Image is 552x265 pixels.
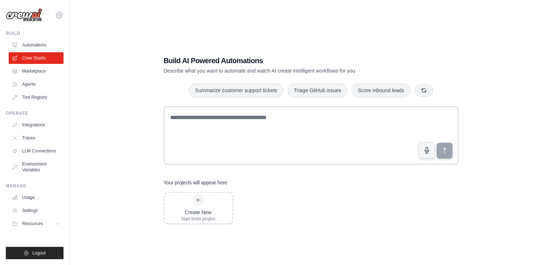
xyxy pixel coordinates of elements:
[9,119,64,131] a: Integrations
[415,84,433,97] button: Get new suggestions
[9,91,64,103] a: Tool Registry
[9,205,64,216] a: Settings
[9,65,64,77] a: Marketplace
[9,52,64,64] a: Crew Studio
[9,192,64,203] a: Usage
[288,83,347,97] button: Triage GitHub issues
[6,30,64,36] div: Build
[9,78,64,90] a: Agents
[9,132,64,144] a: Traces
[6,183,64,189] div: Manage
[181,209,216,216] div: Create New
[6,247,64,259] button: Logout
[6,110,64,116] div: Operate
[181,216,216,222] div: Start fresh project
[189,83,283,97] button: Summarize customer support tickets
[9,39,64,51] a: Automations
[9,145,64,157] a: LLM Connections
[22,221,43,227] span: Resources
[6,8,42,22] img: Logo
[352,83,410,97] button: Score inbound leads
[418,142,435,159] button: Click to speak your automation idea
[9,218,64,229] button: Resources
[9,158,64,176] a: Environment Variables
[164,179,228,186] h3: Your projects will appear here
[164,56,408,66] h1: Build AI Powered Automations
[32,250,46,256] span: Logout
[164,67,408,74] p: Describe what you want to automate and watch AI create intelligent workflows for you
